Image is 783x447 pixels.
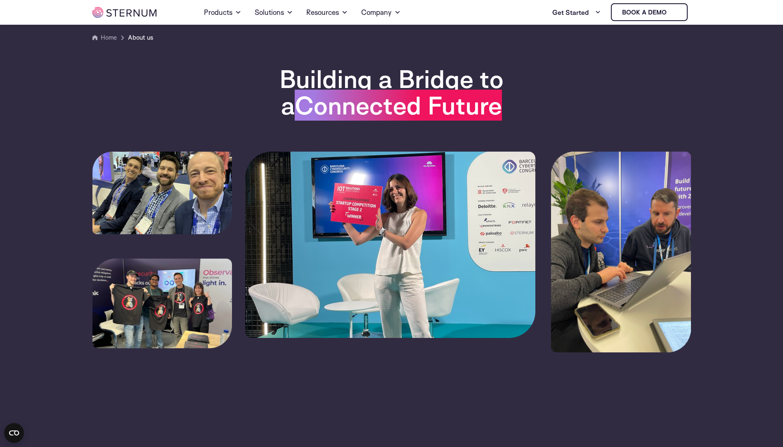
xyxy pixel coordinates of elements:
a: Resources [306,1,348,24]
button: Open CMP widget [4,423,24,443]
img: sternum iot [670,9,677,16]
a: Solutions [255,1,293,24]
a: Home [101,33,117,41]
span: Connected Future [295,90,502,121]
a: Get Started [552,4,601,21]
img: sternum iot [92,7,156,18]
a: Products [204,1,241,24]
a: Company [361,1,401,24]
img: sternum-zephyr [551,152,691,352]
a: Book a demo [611,3,688,21]
h1: Building a Bridge to a [232,66,551,119]
span: About us [128,33,153,43]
